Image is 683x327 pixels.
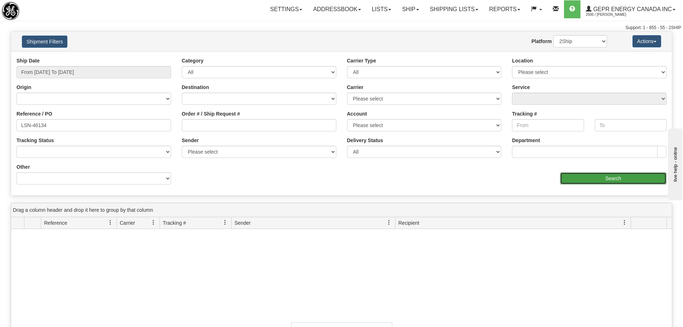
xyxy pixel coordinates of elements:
[424,0,484,18] a: Shipping lists
[234,219,251,226] span: Sender
[512,137,540,144] label: Department
[632,35,661,47] button: Actions
[2,25,681,31] div: Support: 1 - 855 - 55 - 2SHIP
[595,119,667,131] input: To
[182,137,199,144] label: Sender
[512,84,530,91] label: Service
[163,219,186,226] span: Tracking #
[44,219,67,226] span: Reference
[182,57,204,64] label: Category
[182,84,209,91] label: Destination
[11,203,672,217] div: grid grouping header
[16,137,54,144] label: Tracking Status
[347,137,383,144] label: Delivery Status
[120,219,135,226] span: Carrier
[667,127,682,200] iframe: chat widget
[265,0,308,18] a: Settings
[16,84,31,91] label: Origin
[592,6,672,12] span: GEPR Energy Canada Inc
[580,0,681,18] a: GEPR Energy Canada Inc 2500 / [PERSON_NAME]
[41,217,117,229] th: Press ctrl + space to group
[24,217,41,229] th: Press ctrl + space to group
[231,217,395,229] th: Press ctrl + space to group
[16,110,52,117] label: Reference / PO
[347,84,364,91] label: Carrier
[16,163,30,170] label: Other
[160,217,231,229] th: Press ctrl + space to group
[347,110,367,117] label: Account
[631,217,667,229] th: Press ctrl + space to group
[618,216,631,229] a: Recipient filter column settings
[395,217,631,229] th: Press ctrl + space to group
[531,38,552,45] label: Platform
[397,0,424,18] a: Ship
[586,11,640,18] span: 2500 / [PERSON_NAME]
[308,0,366,18] a: Addressbook
[560,172,667,184] input: Search
[219,216,231,229] a: Tracking # filter column settings
[398,219,419,226] span: Recipient
[484,0,526,18] a: Reports
[5,6,66,11] div: live help - online
[512,119,584,131] input: From
[366,0,397,18] a: Lists
[512,57,533,64] label: Location
[104,216,117,229] a: Reference filter column settings
[182,110,240,117] label: Order # / Ship Request #
[147,216,160,229] a: Carrier filter column settings
[383,216,395,229] a: Sender filter column settings
[347,57,376,64] label: Carrier Type
[16,57,40,64] label: Ship Date
[512,110,537,117] label: Tracking #
[2,2,19,20] img: logo2500.jpg
[22,36,67,48] button: Shipment Filters
[117,217,160,229] th: Press ctrl + space to group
